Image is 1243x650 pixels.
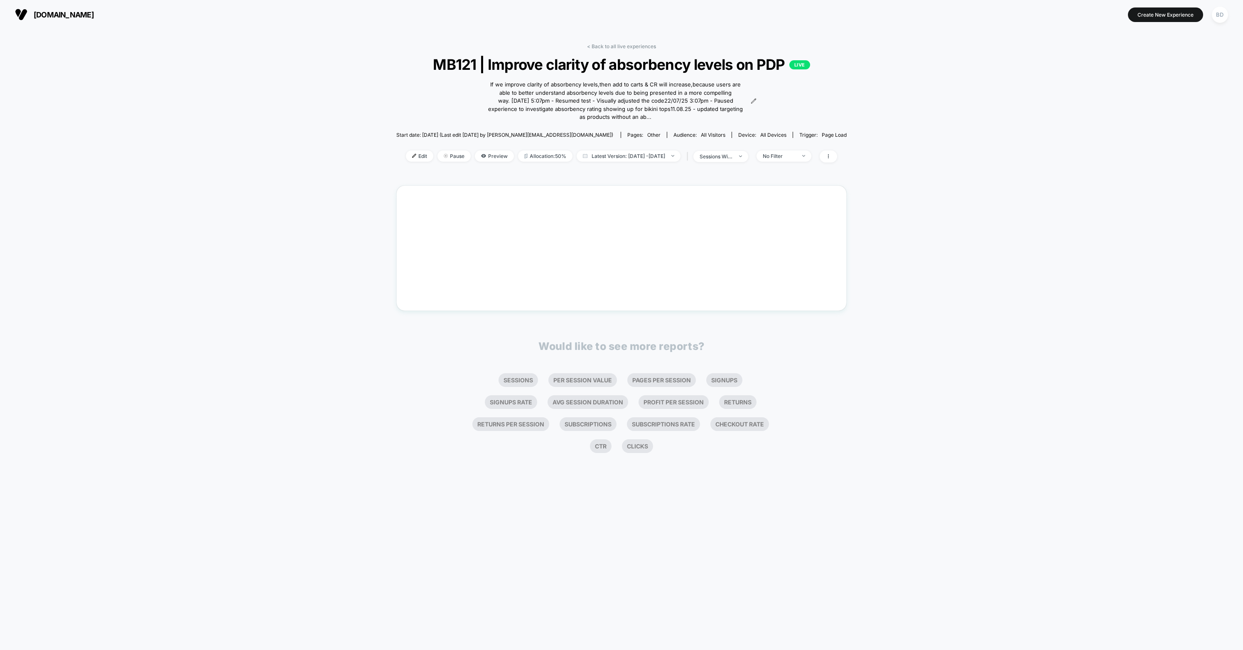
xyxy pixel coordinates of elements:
[732,132,793,138] span: Device:
[673,132,725,138] div: Audience:
[437,150,471,162] span: Pause
[1128,7,1203,22] button: Create New Experience
[639,395,709,409] li: Profit Per Session
[760,132,786,138] span: all devices
[475,150,514,162] span: Preview
[1209,6,1231,23] button: BD
[706,373,742,387] li: Signups
[622,439,653,453] li: Clicks
[560,417,617,431] li: Subscriptions
[685,150,693,162] span: |
[472,417,549,431] li: Returns Per Session
[647,132,661,138] span: other
[822,132,847,138] span: Page Load
[739,155,742,157] img: end
[799,132,847,138] div: Trigger:
[524,154,528,158] img: rebalance
[34,10,94,19] span: [DOMAIN_NAME]
[15,8,27,21] img: Visually logo
[486,81,744,121] span: If we improve clarity of absorbency levels,then add to carts & CR will increase,because users are...
[710,417,769,431] li: Checkout Rate
[583,154,587,158] img: calendar
[548,373,617,387] li: Per Session Value
[518,150,572,162] span: Allocation: 50%
[548,395,628,409] li: Avg Session Duration
[701,132,725,138] span: All Visitors
[577,150,680,162] span: Latest Version: [DATE] - [DATE]
[587,43,656,49] a: < Back to all live experiences
[396,132,613,138] span: Start date: [DATE] (Last edit [DATE] by [PERSON_NAME][EMAIL_ADDRESS][DOMAIN_NAME])
[627,373,696,387] li: Pages Per Session
[485,395,537,409] li: Signups Rate
[412,154,416,158] img: edit
[590,439,612,453] li: Ctr
[627,417,700,431] li: Subscriptions Rate
[12,8,96,21] button: [DOMAIN_NAME]
[802,155,805,157] img: end
[1212,7,1228,23] div: BD
[671,155,674,157] img: end
[719,395,757,409] li: Returns
[444,154,448,158] img: end
[700,153,733,160] div: sessions with impression
[789,60,810,69] p: LIVE
[763,153,796,159] div: No Filter
[499,373,538,387] li: Sessions
[627,132,661,138] div: Pages:
[419,56,824,73] span: MB121 | Improve clarity of absorbency levels on PDP
[538,340,705,352] p: Would like to see more reports?
[406,150,433,162] span: Edit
